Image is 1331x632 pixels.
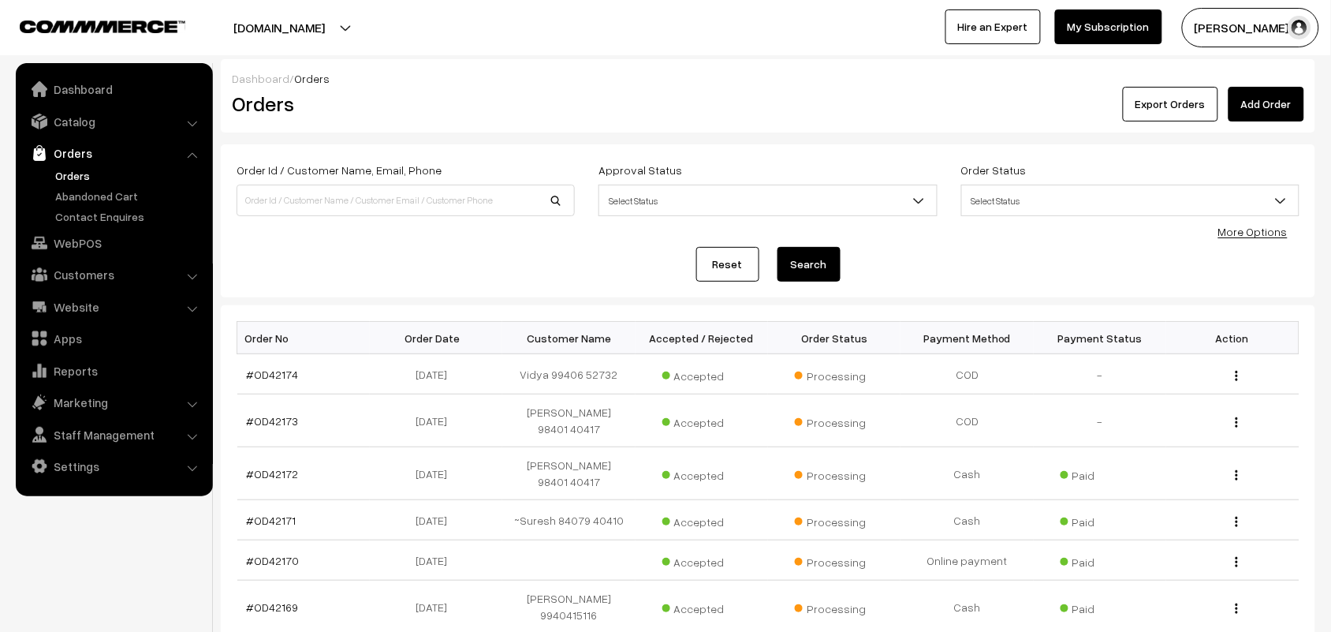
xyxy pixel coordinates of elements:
button: [DOMAIN_NAME] [178,8,380,47]
td: COD [900,395,1033,447]
img: Menu [1236,470,1238,481]
a: #OD42171 [247,514,296,527]
th: Accepted / Rejected [636,322,768,354]
label: Approval Status [598,162,682,178]
a: #OD42170 [247,554,300,567]
a: Apps [20,324,207,353]
th: Customer Name [502,322,635,354]
span: Accepted [662,510,741,530]
span: Paid [1061,550,1139,570]
label: Order Id / Customer Name, Email, Phone [237,162,442,178]
span: Accepted [662,463,741,484]
span: Select Status [962,187,1299,215]
span: Select Status [598,185,937,216]
a: Dashboard [20,75,207,103]
button: [PERSON_NAME] s… [1182,8,1319,47]
a: Abandoned Cart [51,188,207,204]
span: Orders [294,72,330,85]
span: Paid [1061,596,1139,617]
a: Customers [20,260,207,289]
td: Vidya 99406 52732 [502,354,635,395]
td: [DATE] [370,540,502,581]
img: Menu [1236,517,1238,527]
a: #OD42174 [247,368,299,381]
th: Order Status [768,322,900,354]
td: - [1034,354,1166,395]
a: Orders [20,139,207,167]
th: Action [1166,322,1299,354]
a: More Options [1218,225,1288,238]
a: Settings [20,452,207,481]
a: Reset [696,247,759,282]
img: Menu [1236,417,1238,428]
td: [PERSON_NAME] 98401 40417 [502,395,635,447]
td: ~Suresh 84079 40410 [502,500,635,540]
span: Select Status [961,185,1299,216]
a: Website [20,293,207,321]
span: Paid [1061,510,1139,530]
th: Order Date [370,322,502,354]
span: Processing [795,410,874,431]
a: Hire an Expert [945,9,1041,44]
td: [DATE] [370,447,502,500]
span: Processing [795,550,874,570]
span: Processing [795,596,874,617]
a: Marketing [20,388,207,417]
label: Order Status [961,162,1027,178]
span: Processing [795,364,874,384]
th: Payment Method [900,322,1033,354]
a: Add Order [1228,87,1304,122]
span: Accepted [662,550,741,570]
span: Paid [1061,463,1139,484]
img: COMMMERCE [20,21,185,32]
td: Cash [900,500,1033,540]
a: Staff Management [20,421,207,449]
a: Contact Enquires [51,208,207,225]
td: [DATE] [370,500,502,540]
h2: Orders [232,92,573,116]
a: #OD42172 [247,467,299,481]
a: My Subscription [1055,9,1162,44]
a: Dashboard [232,72,289,85]
th: Order No [237,322,370,354]
td: [PERSON_NAME] 98401 40417 [502,447,635,500]
button: Export Orders [1123,87,1218,122]
div: / [232,70,1304,87]
td: COD [900,354,1033,395]
td: [DATE] [370,395,502,447]
td: Online payment [900,540,1033,581]
img: Menu [1236,557,1238,567]
a: Orders [51,167,207,184]
td: [DATE] [370,354,502,395]
th: Payment Status [1034,322,1166,354]
a: COMMMERCE [20,16,158,35]
a: #OD42173 [247,414,299,428]
a: #OD42169 [247,600,299,614]
a: WebPOS [20,229,207,257]
span: Accepted [662,410,741,431]
img: Menu [1236,371,1238,381]
img: Menu [1236,604,1238,614]
td: Cash [900,447,1033,500]
span: Accepted [662,596,741,617]
span: Processing [795,510,874,530]
button: Search [777,247,841,282]
span: Select Status [599,187,936,215]
td: - [1034,395,1166,447]
a: Reports [20,357,207,385]
span: Processing [795,463,874,484]
input: Order Id / Customer Name / Customer Email / Customer Phone [237,185,575,216]
img: user [1288,16,1311,39]
a: Catalog [20,107,207,136]
span: Accepted [662,364,741,384]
